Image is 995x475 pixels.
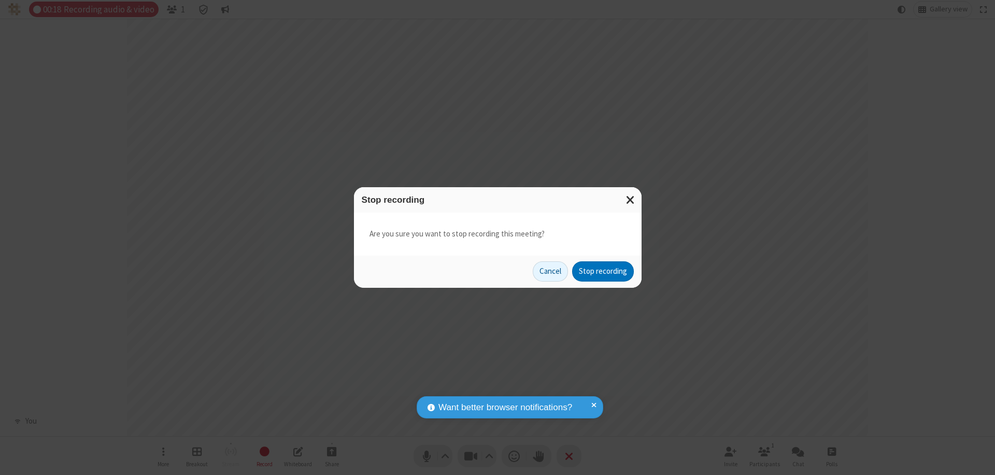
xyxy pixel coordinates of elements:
button: Close modal [620,187,642,213]
h3: Stop recording [362,195,634,205]
button: Stop recording [572,261,634,282]
span: Want better browser notifications? [438,401,572,414]
button: Cancel [533,261,568,282]
div: Are you sure you want to stop recording this meeting? [354,213,642,256]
